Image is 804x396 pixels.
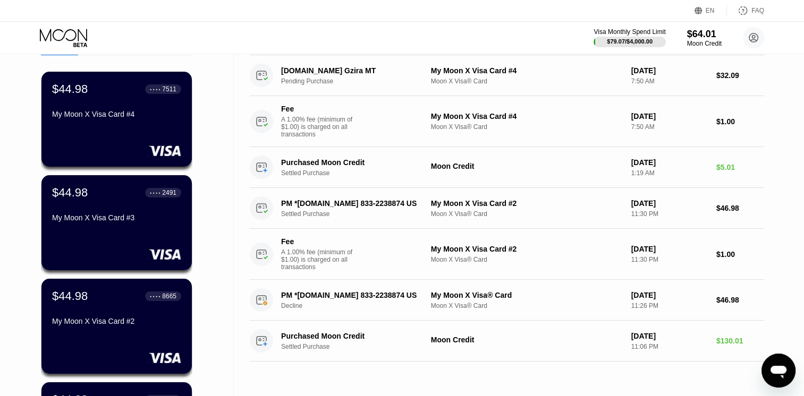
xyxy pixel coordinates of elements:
div: EN [706,7,715,14]
div: Moon X Visa® Card [431,256,623,263]
div: Purchased Moon Credit [281,332,426,340]
div: My Moon X Visa Card #2 [431,199,623,208]
div: My Moon X Visa Card #4 [431,112,623,120]
div: Visa Monthly Spend Limit [594,28,665,36]
div: Fee [281,237,356,246]
div: My Moon X Visa Card #4 [52,110,181,118]
div: Purchased Moon CreditSettled PurchaseMoon Credit[DATE]1:19 AM$5.01 [250,147,764,188]
div: 11:06 PM [631,343,707,350]
div: $44.98 [52,186,88,200]
div: [DOMAIN_NAME] Gzira MTPending PurchaseMy Moon X Visa Card #4Moon X Visa® Card[DATE]7:50 AM$32.09 [250,55,764,96]
div: [DATE] [631,245,707,253]
div: 11:30 PM [631,210,707,218]
div: My Moon X Visa Card #4 [431,66,623,75]
div: $44.98● ● ● ●2491My Moon X Visa Card #3 [41,175,192,270]
div: Moon Credit [431,162,623,170]
div: ● ● ● ● [150,191,160,194]
div: My Moon X Visa Card #2 [52,317,181,325]
div: FAQ [751,7,764,14]
div: $130.01 [716,337,764,345]
div: Moon X Visa® Card [431,123,623,131]
div: [DATE] [631,199,707,208]
div: 11:30 PM [631,256,707,263]
div: Settled Purchase [281,169,436,177]
div: FAQ [727,5,764,16]
div: Settled Purchase [281,210,436,218]
div: [DATE] [631,332,707,340]
div: Purchased Moon CreditSettled PurchaseMoon Credit[DATE]11:06 PM$130.01 [250,321,764,361]
div: $32.09 [716,71,764,80]
div: Decline [281,302,436,309]
div: [DATE] [631,158,707,167]
div: Purchased Moon Credit [281,158,426,167]
div: PM *[DOMAIN_NAME] 833-2238874 USDeclineMy Moon X Visa® CardMoon X Visa® Card[DATE]11:26 PM$46.98 [250,280,764,321]
div: FeeA 1.00% fee (minimum of $1.00) is charged on all transactionsMy Moon X Visa Card #4Moon X Visa... [250,96,764,147]
div: ● ● ● ● [150,88,160,91]
div: 7511 [162,85,176,93]
div: ● ● ● ● [150,295,160,298]
div: $5.01 [716,163,764,171]
div: My Moon X Visa Card #3 [52,213,181,222]
div: $64.01Moon Credit [687,29,722,47]
div: $1.00 [716,117,764,126]
div: $44.98● ● ● ●7511My Moon X Visa Card #4 [41,72,192,167]
div: Moon X Visa® Card [431,78,623,85]
div: $44.98 [52,82,88,96]
div: [DATE] [631,112,707,120]
div: Fee [281,105,356,113]
div: Moon Credit [687,40,722,47]
div: FeeA 1.00% fee (minimum of $1.00) is charged on all transactionsMy Moon X Visa Card #2Moon X Visa... [250,229,764,280]
iframe: Button to launch messaging window [761,354,795,388]
div: 1:19 AM [631,169,707,177]
div: $46.98 [716,296,764,304]
div: A 1.00% fee (minimum of $1.00) is charged on all transactions [281,248,361,271]
div: [DOMAIN_NAME] Gzira MT [281,66,426,75]
div: 7:50 AM [631,123,707,131]
div: PM *[DOMAIN_NAME] 833-2238874 US [281,291,426,299]
div: Visa Monthly Spend Limit$79.07/$4,000.00 [594,28,665,47]
div: $64.01 [687,29,722,40]
div: PM *[DOMAIN_NAME] 833-2238874 USSettled PurchaseMy Moon X Visa Card #2Moon X Visa® Card[DATE]11:3... [250,188,764,229]
div: My Moon X Visa Card #2 [431,245,623,253]
div: [DATE] [631,291,707,299]
div: A 1.00% fee (minimum of $1.00) is charged on all transactions [281,116,361,138]
div: Moon X Visa® Card [431,210,623,218]
div: $46.98 [716,204,764,212]
div: Settled Purchase [281,343,436,350]
div: 11:26 PM [631,302,707,309]
div: 8665 [162,292,176,300]
div: 2491 [162,189,176,196]
div: $1.00 [716,250,764,259]
div: EN [695,5,727,16]
div: Moon Credit [431,335,623,344]
div: PM *[DOMAIN_NAME] 833-2238874 US [281,199,426,208]
div: [DATE] [631,66,707,75]
div: Pending Purchase [281,78,436,85]
div: My Moon X Visa® Card [431,291,623,299]
div: 7:50 AM [631,78,707,85]
div: Moon X Visa® Card [431,302,623,309]
div: $44.98 [52,289,88,303]
div: $79.07 / $4,000.00 [607,38,653,45]
div: $44.98● ● ● ●8665My Moon X Visa Card #2 [41,279,192,374]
